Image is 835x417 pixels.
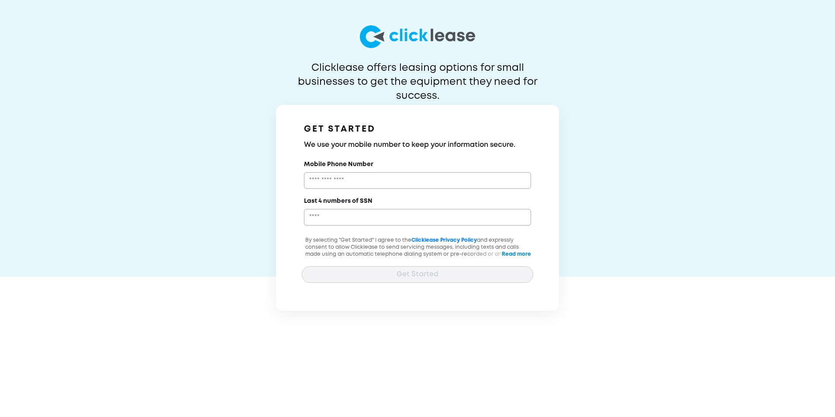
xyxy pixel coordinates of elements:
img: logo-larg [360,25,475,48]
label: Mobile Phone Number [304,160,373,169]
a: Clicklease Privacy Policy [411,238,477,243]
h1: GET STARTED [304,122,531,136]
p: Clicklease offers leasing options for small businesses to get the equipment they need for success. [276,61,559,89]
p: By selecting "Get Started" I agree to the and expressly consent to allow Clicklease to send servi... [302,237,533,279]
label: Last 4 numbers of SSN [304,197,373,205]
h3: We use your mobile number to keep your information secure. [304,140,531,150]
button: Get Started [302,266,533,283]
